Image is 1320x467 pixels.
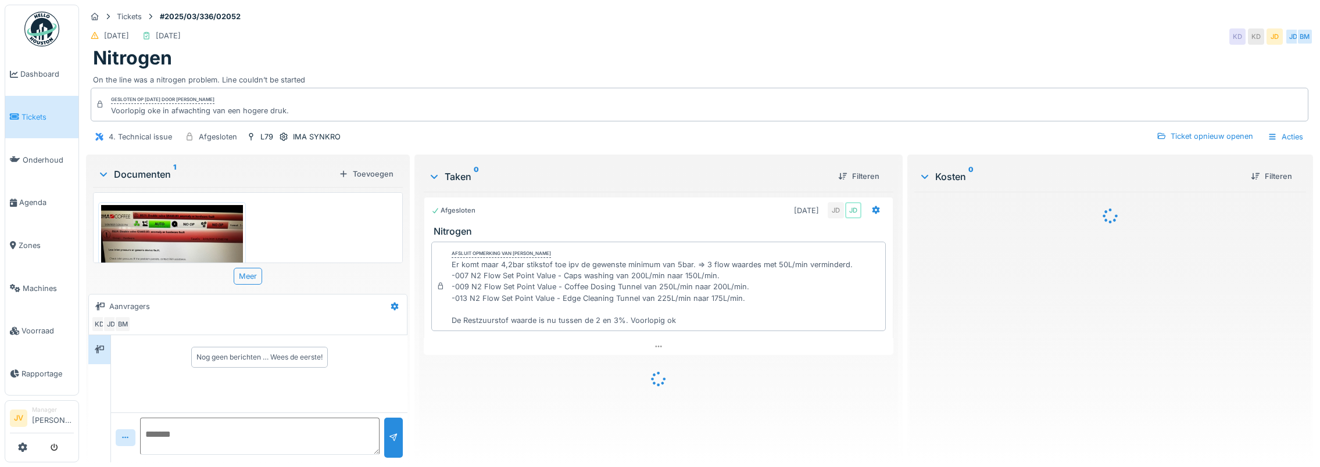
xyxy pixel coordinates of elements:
[24,12,59,46] img: Badge_color-CXgf-gQk.svg
[452,250,551,258] div: Afsluit opmerking van [PERSON_NAME]
[91,316,108,332] div: KD
[234,268,262,285] div: Meer
[919,170,1242,184] div: Kosten
[173,167,176,181] sup: 1
[19,240,74,251] span: Zones
[32,405,74,414] div: Manager
[117,11,142,22] div: Tickets
[1229,28,1246,45] div: KD
[1262,128,1308,145] div: Acties
[431,206,475,215] div: Afgesloten
[5,181,78,224] a: Agenda
[115,316,131,332] div: BM
[98,167,334,181] div: Documenten
[5,224,78,267] a: Zones
[334,166,398,182] div: Toevoegen
[10,405,74,433] a: JV Manager[PERSON_NAME]
[1246,168,1297,184] div: Filteren
[111,96,214,104] div: Gesloten op [DATE] door [PERSON_NAME]
[104,30,129,41] div: [DATE]
[428,170,829,184] div: Taken
[828,202,844,218] div: JD
[196,352,323,362] div: Nog geen berichten … Wees de eerste!
[1152,128,1258,144] div: Ticket opnieuw openen
[5,138,78,181] a: Onderhoud
[19,197,74,208] span: Agenda
[5,310,78,353] a: Voorraad
[32,405,74,430] li: [PERSON_NAME]
[20,69,74,80] span: Dashboard
[794,205,819,216] div: [DATE]
[199,131,237,142] div: Afgesloten
[23,283,74,294] span: Machines
[22,112,74,123] span: Tickets
[109,131,172,142] div: 4. Technical issue
[22,325,74,336] span: Voorraad
[260,131,273,142] div: L79
[101,205,243,311] img: iz130yuqjbi1svk2mv40ri240jg3
[93,70,1306,85] div: On the line was a nitrogen problem. Line couldn’t be started
[834,168,884,184] div: Filteren
[5,53,78,96] a: Dashboard
[155,11,245,22] strong: #2025/03/336/02052
[5,96,78,139] a: Tickets
[111,105,289,116] div: Voorlopig oke in afwachting van een hogere druk.
[1248,28,1264,45] div: KD
[109,301,150,312] div: Aanvragers
[1297,28,1313,45] div: BM
[93,47,172,69] h1: Nitrogen
[845,202,861,218] div: JD
[5,353,78,396] a: Rapportage
[474,170,479,184] sup: 0
[23,155,74,166] span: Onderhoud
[103,316,119,332] div: JD
[10,409,27,427] li: JV
[452,259,853,326] div: Er komt maar 4,2bar stikstof toe ipv de gewenste minimum van 5bar. => 3 flow waardes met 50L/min ...
[5,267,78,310] a: Machines
[1285,28,1301,45] div: JD
[434,226,888,237] h3: Nitrogen
[968,170,974,184] sup: 0
[1267,28,1283,45] div: JD
[156,30,181,41] div: [DATE]
[22,368,74,379] span: Rapportage
[293,131,341,142] div: IMA SYNKRO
